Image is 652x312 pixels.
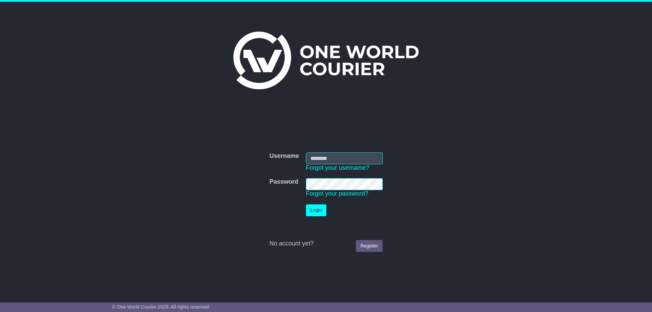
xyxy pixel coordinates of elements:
button: Login [306,204,326,216]
a: Forgot your username? [306,164,369,171]
img: One World [233,32,419,89]
label: Password [269,178,298,186]
a: Forgot your password? [306,190,368,197]
div: No account yet? [269,240,382,247]
span: © One World Courier 2025. All rights reserved. [112,304,210,310]
a: Register [356,240,382,252]
label: Username [269,152,299,160]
